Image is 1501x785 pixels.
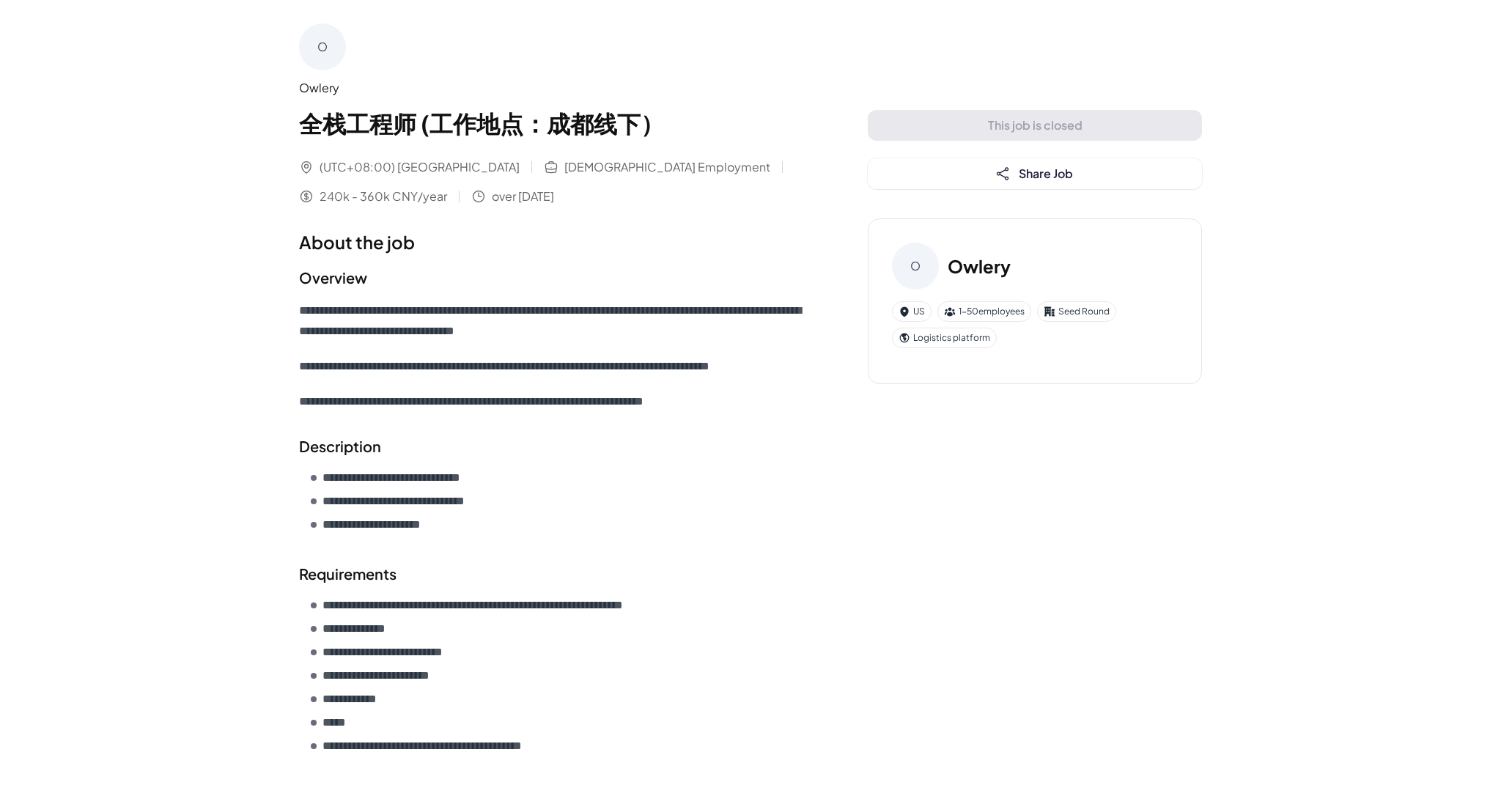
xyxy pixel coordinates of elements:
[299,79,809,97] div: Owlery
[1037,301,1116,322] div: Seed Round
[299,267,809,289] h2: Overview
[564,158,770,176] span: [DEMOGRAPHIC_DATA] Employment
[299,106,809,141] h1: 全栈工程师 (工作地点：成都线下）
[948,253,1011,279] h3: Owlery
[320,158,520,176] span: (UTC+08:00) [GEOGRAPHIC_DATA]
[892,301,932,322] div: US
[299,563,809,585] h2: Requirements
[299,23,346,70] div: O
[492,188,554,205] span: over [DATE]
[892,328,997,348] div: Logistics platform
[868,158,1202,189] button: Share Job
[1019,166,1073,181] span: Share Job
[299,435,809,457] h2: Description
[320,188,447,205] span: 240k - 360k CNY/year
[299,229,809,255] h1: About the job
[892,243,939,290] div: O
[937,301,1031,322] div: 1-50 employees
